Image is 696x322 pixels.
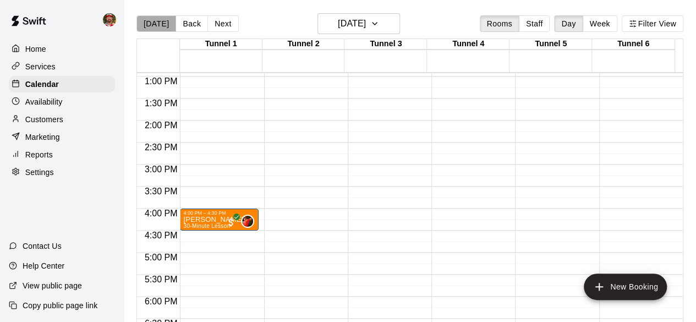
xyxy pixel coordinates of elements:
[226,217,237,228] span: All customers have paid
[25,114,63,125] p: Customers
[142,187,180,196] span: 3:30 PM
[519,15,550,32] button: Staff
[9,41,115,57] a: Home
[427,39,509,50] div: Tunnel 4
[183,210,255,216] div: 4:00 PM – 4:30 PM
[25,167,54,178] p: Settings
[554,15,583,32] button: Day
[9,129,115,145] a: Marketing
[23,241,62,252] p: Contact Us
[9,58,115,75] a: Services
[142,209,180,218] span: 4:00 PM
[242,216,253,227] img: Brian Loconsole
[142,99,180,108] span: 1:30 PM
[25,61,56,72] p: Services
[241,215,254,228] div: Brian Loconsole
[207,15,238,32] button: Next
[338,16,366,31] h6: [DATE]
[25,132,60,143] p: Marketing
[142,165,180,174] span: 3:00 PM
[9,111,115,128] a: Customers
[142,143,180,152] span: 2:30 PM
[262,39,345,50] div: Tunnel 2
[176,15,208,32] button: Back
[480,15,519,32] button: Rooms
[245,215,254,228] span: Brian Loconsole
[142,231,180,240] span: 4:30 PM
[142,121,180,130] span: 2:00 PM
[183,223,230,229] span: 30-Minute Lesson
[25,43,46,54] p: Home
[142,77,180,86] span: 1:00 PM
[25,149,53,160] p: Reports
[136,15,176,32] button: [DATE]
[23,260,64,271] p: Help Center
[101,9,124,31] div: Bryan Farrington
[23,280,82,291] p: View public page
[142,297,180,306] span: 6:00 PM
[180,39,262,50] div: Tunnel 1
[622,15,683,32] button: Filter View
[180,209,258,231] div: 4:00 PM – 4:30 PM: Trent Lanigan
[25,96,63,107] p: Availability
[9,94,115,110] a: Availability
[583,15,617,32] button: Week
[23,300,97,311] p: Copy public page link
[9,146,115,163] a: Reports
[142,253,180,262] span: 5:00 PM
[584,274,667,300] button: add
[317,13,400,34] button: [DATE]
[9,164,115,181] a: Settings
[592,39,675,50] div: Tunnel 6
[344,39,427,50] div: Tunnel 3
[25,79,59,90] p: Calendar
[509,39,592,50] div: Tunnel 5
[142,275,180,284] span: 5:30 PM
[9,76,115,92] a: Calendar
[103,13,116,26] img: Bryan Farrington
